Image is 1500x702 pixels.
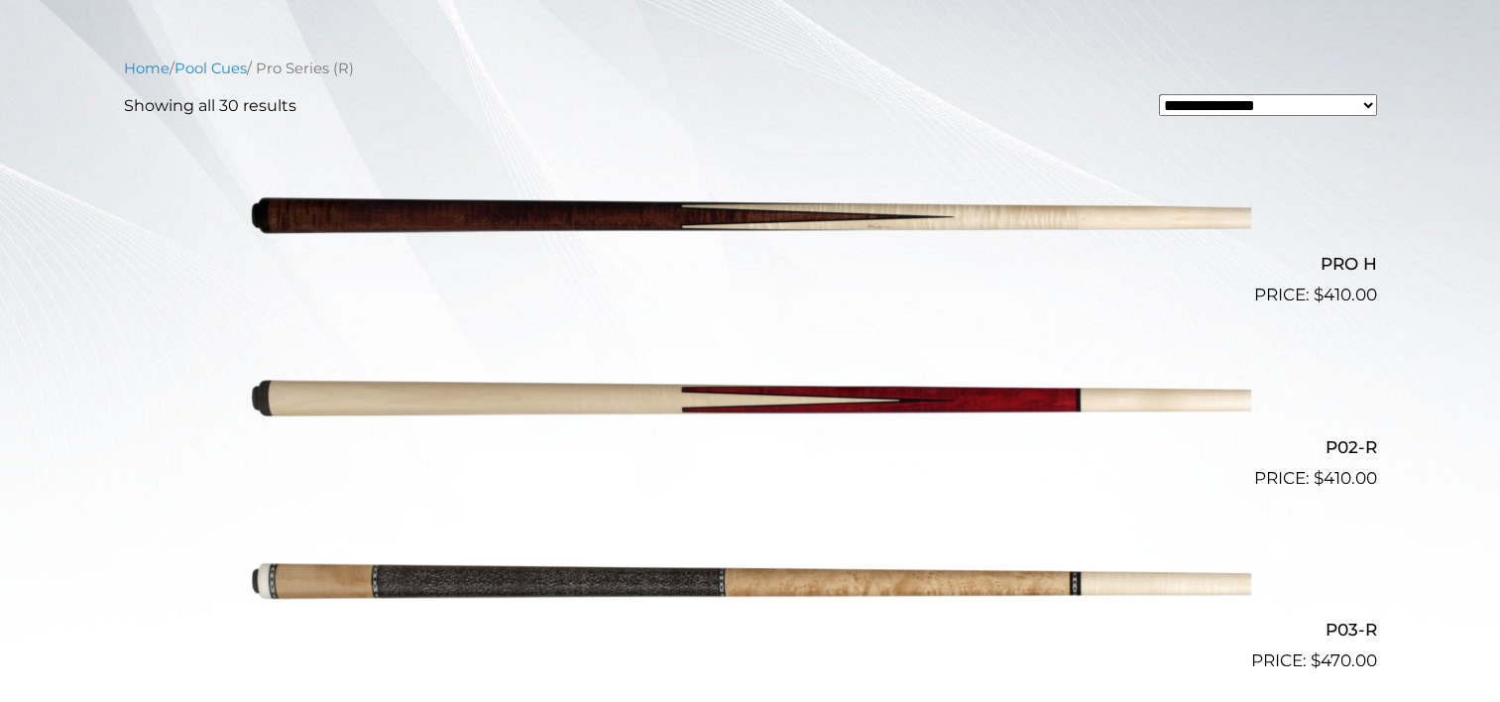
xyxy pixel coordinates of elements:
img: PRO H [250,134,1251,300]
a: PRO H $410.00 [124,134,1377,308]
h2: P03-R [124,612,1377,648]
img: P02-R [250,316,1251,483]
h2: PRO H [124,246,1377,283]
bdi: 410.00 [1314,468,1377,488]
span: $ [1311,650,1321,670]
a: Pool Cues [174,59,247,77]
img: P03-R [250,500,1251,666]
bdi: 470.00 [1311,650,1377,670]
a: P03-R $470.00 [124,500,1377,674]
a: Home [124,59,170,77]
p: Showing all 30 results [124,94,296,118]
span: $ [1314,285,1324,304]
select: Shop order [1159,94,1377,116]
h2: P02-R [124,428,1377,465]
bdi: 410.00 [1314,285,1377,304]
a: P02-R $410.00 [124,316,1377,491]
span: $ [1314,468,1324,488]
nav: Breadcrumb [124,58,1377,79]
